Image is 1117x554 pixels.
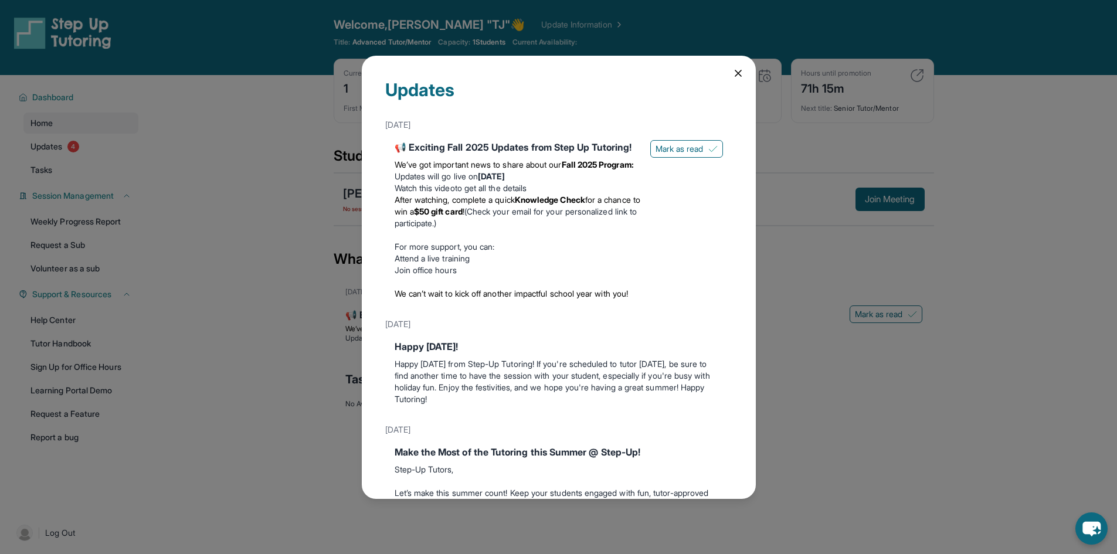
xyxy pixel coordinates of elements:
[708,144,718,154] img: Mark as read
[478,171,505,181] strong: [DATE]
[395,182,641,194] li: to get all the details
[385,79,732,114] div: Updates
[463,206,464,216] span: !
[395,445,723,459] div: Make the Most of the Tutoring this Summer @ Step-Up!
[395,140,641,154] div: 📢 Exciting Fall 2025 Updates from Step Up Tutoring!
[650,140,723,158] button: Mark as read
[395,358,723,405] p: Happy [DATE] from Step-Up Tutoring! If you're scheduled to tutor [DATE], be sure to find another ...
[395,159,562,169] span: We’ve got important news to share about our
[562,159,634,169] strong: Fall 2025 Program:
[395,487,723,522] p: Let’s make this summer count! Keep your students engaged with fun, tutor-approved activities that...
[414,206,463,216] strong: $50 gift card
[385,419,732,440] div: [DATE]
[395,194,641,229] li: (Check your email for your personalized link to participate.)
[395,265,457,275] a: Join office hours
[395,195,515,205] span: After watching, complete a quick
[515,195,585,205] strong: Knowledge Check
[395,253,470,263] a: Attend a live training
[395,464,723,475] p: Step-Up Tutors,
[395,288,629,298] span: We can’t wait to kick off another impactful school year with you!
[656,143,704,155] span: Mark as read
[385,114,732,135] div: [DATE]
[1075,512,1108,545] button: chat-button
[395,339,723,354] div: Happy [DATE]!
[385,314,732,335] div: [DATE]
[395,241,641,253] p: For more support, you can:
[395,171,641,182] li: Updates will go live on
[395,183,455,193] a: Watch this video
